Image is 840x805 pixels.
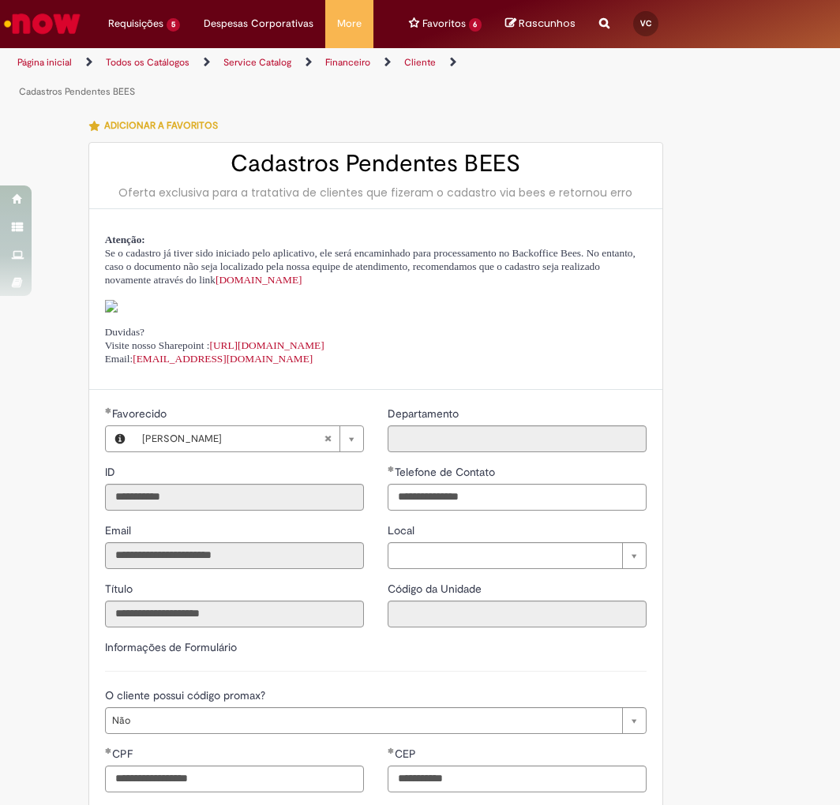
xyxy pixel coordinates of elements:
[105,766,364,792] input: CPF
[204,16,313,32] span: Despesas Corporativas
[210,339,324,351] a: [URL][DOMAIN_NAME]
[105,353,313,365] span: Email:
[19,85,135,98] a: Cadastros Pendentes BEES
[105,688,268,702] span: O cliente possui código promax?
[388,484,647,511] input: Telefone de Contato
[105,465,118,479] span: Somente leitura - ID
[388,406,462,421] label: Somente leitura - Departamento
[112,708,615,733] span: Não
[112,406,170,421] span: Necessários - Favorecido
[105,326,324,351] span: Duvidas? Visite nosso Sharepoint :
[105,582,136,596] span: Somente leitura - Título
[134,426,363,451] a: [PERSON_NAME]Limpar campo Favorecido
[105,747,112,754] span: Obrigatório Preenchido
[395,465,498,479] span: Telefone de Contato
[12,48,478,107] ul: Trilhas de página
[112,747,136,761] span: CPF
[505,16,576,31] a: No momento, sua lista de rascunhos tem 0 Itens
[388,601,647,627] input: Código da Unidade
[337,16,362,32] span: More
[388,766,647,792] input: CEP
[105,234,145,245] span: Atenção:
[105,464,118,480] label: Somente leitura - ID
[105,542,364,569] input: Email
[223,56,291,69] a: Service Catalog
[105,185,647,200] div: Oferta exclusiva para a tratativa de clientes que fizeram o cadastro via bees e retornou erro
[105,484,364,511] input: ID
[105,601,364,627] input: Título
[105,640,237,654] label: Informações de Formulário
[422,16,466,32] span: Favoritos
[388,747,395,754] span: Obrigatório Preenchido
[105,407,112,414] span: Obrigatório Preenchido
[388,466,395,472] span: Obrigatório Preenchido
[388,425,647,452] input: Departamento
[388,542,647,569] a: Limpar campo Local
[388,582,485,596] span: Somente leitura - Código da Unidade
[388,406,462,421] span: Somente leitura - Departamento
[167,18,180,32] span: 5
[108,16,163,32] span: Requisições
[88,109,227,142] button: Adicionar a Favoritos
[105,581,136,597] label: Somente leitura - Título
[395,747,419,761] span: CEP
[133,353,313,365] a: [EMAIL_ADDRESS][DOMAIN_NAME]
[325,56,370,69] a: Financeiro
[388,581,485,597] label: Somente leitura - Código da Unidade
[316,426,339,451] abbr: Limpar campo Favorecido
[104,119,218,132] span: Adicionar a Favoritos
[469,18,482,32] span: 6
[105,300,118,313] img: sys_attachment.do
[519,16,576,31] span: Rascunhos
[105,247,636,286] span: Se o cadastro já tiver sido iniciado pelo aplicativo, ele será encaminhado para processamento no ...
[2,8,83,39] img: ServiceNow
[106,426,134,451] button: Favorecido, Visualizar este registro Vivian de Oliveira Costa
[404,56,436,69] a: Cliente
[142,426,324,451] span: [PERSON_NAME]
[388,523,418,537] span: Local
[106,56,189,69] a: Todos os Catálogos
[105,151,647,177] h2: Cadastros Pendentes BEES
[640,18,651,28] span: VC
[216,274,302,286] a: [DOMAIN_NAME]
[105,522,134,538] label: Somente leitura - Email
[17,56,72,69] a: Página inicial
